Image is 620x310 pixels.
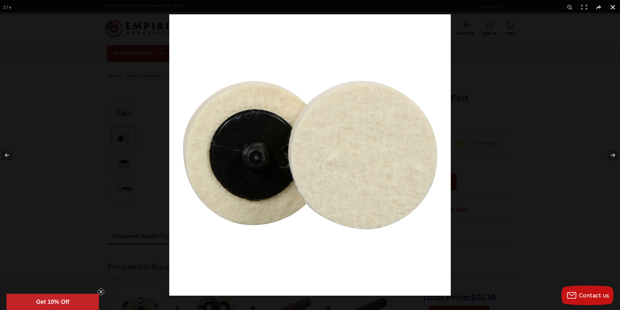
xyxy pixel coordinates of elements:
button: Close teaser [98,289,104,295]
div: Get 10% OffClose teaser [7,294,99,310]
span: Get 10% Off [36,299,69,305]
button: Next (arrow right) [597,139,620,171]
img: 2_inch_BHA_Polish_Plus_Quick_Change_Disc__91463.1572892879.JPG [169,14,451,296]
button: Contact us [561,286,613,305]
span: Contact us [579,292,609,299]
